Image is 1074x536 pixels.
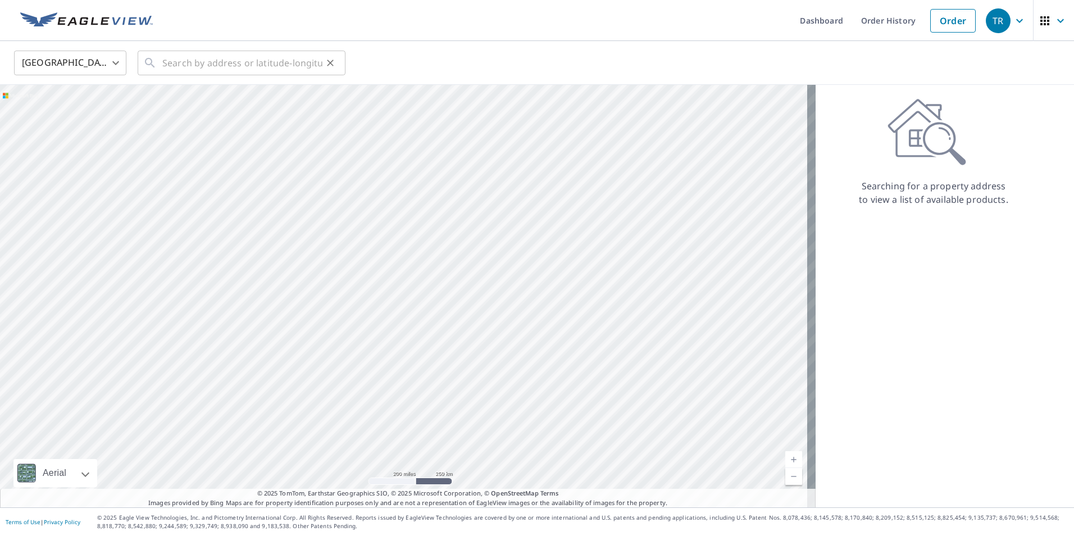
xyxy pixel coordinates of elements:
[13,459,97,487] div: Aerial
[20,12,153,29] img: EV Logo
[540,489,559,497] a: Terms
[785,451,802,468] a: Current Level 5, Zoom In
[986,8,1011,33] div: TR
[257,489,559,498] span: © 2025 TomTom, Earthstar Geographics SIO, © 2025 Microsoft Corporation, ©
[322,55,338,71] button: Clear
[14,47,126,79] div: [GEOGRAPHIC_DATA]
[785,468,802,485] a: Current Level 5, Zoom Out
[6,518,40,526] a: Terms of Use
[858,179,1009,206] p: Searching for a property address to view a list of available products.
[162,47,322,79] input: Search by address or latitude-longitude
[39,459,70,487] div: Aerial
[44,518,80,526] a: Privacy Policy
[930,9,976,33] a: Order
[491,489,538,497] a: OpenStreetMap
[6,519,80,525] p: |
[97,514,1068,530] p: © 2025 Eagle View Technologies, Inc. and Pictometry International Corp. All Rights Reserved. Repo...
